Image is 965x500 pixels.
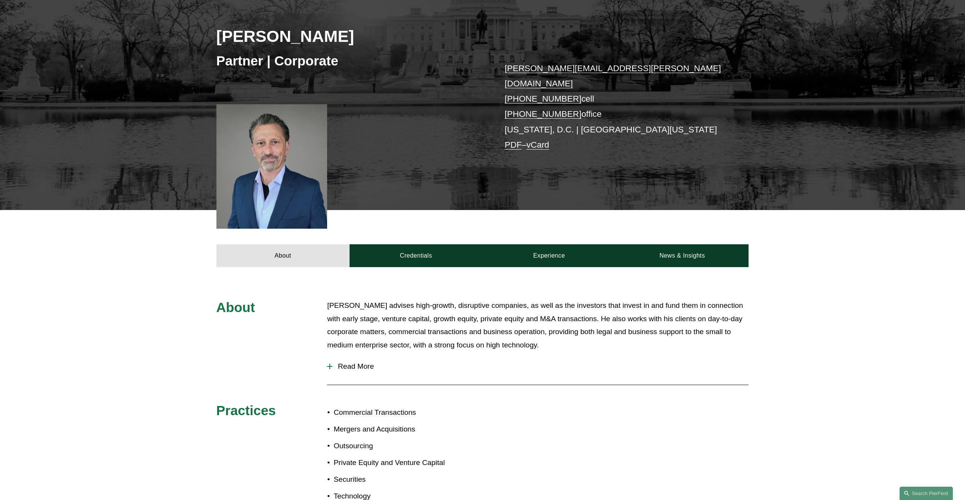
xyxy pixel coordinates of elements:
[505,109,582,119] a: [PHONE_NUMBER]
[615,244,749,267] a: News & Insights
[505,61,727,153] p: cell office [US_STATE], D.C. | [GEOGRAPHIC_DATA][US_STATE] –
[483,244,616,267] a: Experience
[350,244,483,267] a: Credentials
[334,473,482,486] p: Securities
[526,140,549,150] a: vCard
[900,487,953,500] a: Search this site
[327,357,749,376] button: Read More
[216,403,276,418] span: Practices
[332,362,749,371] span: Read More
[334,439,482,453] p: Outsourcing
[216,53,483,69] h3: Partner | Corporate
[505,94,582,104] a: [PHONE_NUMBER]
[334,423,482,436] p: Mergers and Acquisitions
[505,140,522,150] a: PDF
[216,26,483,46] h2: [PERSON_NAME]
[216,244,350,267] a: About
[334,406,482,419] p: Commercial Transactions
[334,456,482,470] p: Private Equity and Venture Capital
[327,299,749,352] p: [PERSON_NAME] advises high-growth, disruptive companies, as well as the investors that invest in ...
[505,64,721,88] a: [PERSON_NAME][EMAIL_ADDRESS][PERSON_NAME][DOMAIN_NAME]
[216,300,255,315] span: About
